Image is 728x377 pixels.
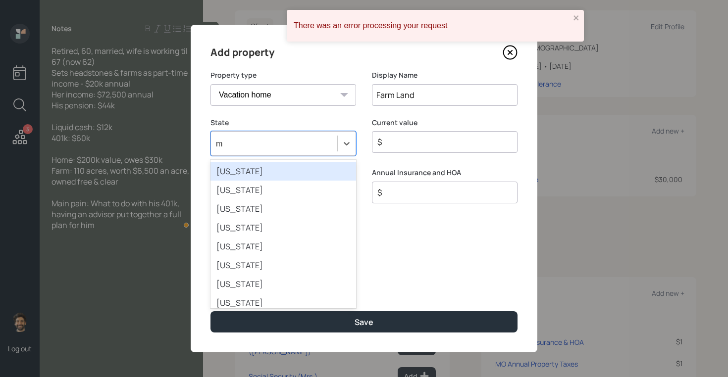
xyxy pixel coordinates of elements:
label: Annual Insurance and HOA [372,168,518,178]
button: close [573,14,580,23]
div: [US_STATE] [210,181,356,199]
label: Current value [372,118,518,128]
div: [US_STATE] [210,256,356,275]
label: Display Name [372,70,518,80]
label: State [210,118,356,128]
h4: Add property [210,45,274,60]
div: [US_STATE] [210,293,356,312]
div: [US_STATE] [210,162,356,181]
div: [US_STATE] [210,275,356,293]
div: [US_STATE] [210,199,356,218]
div: There was an error processing your request [294,21,570,30]
div: [US_STATE] [210,237,356,256]
div: Save [355,317,373,328]
button: Save [210,311,518,332]
div: [US_STATE] [210,218,356,237]
label: Property type [210,70,356,80]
